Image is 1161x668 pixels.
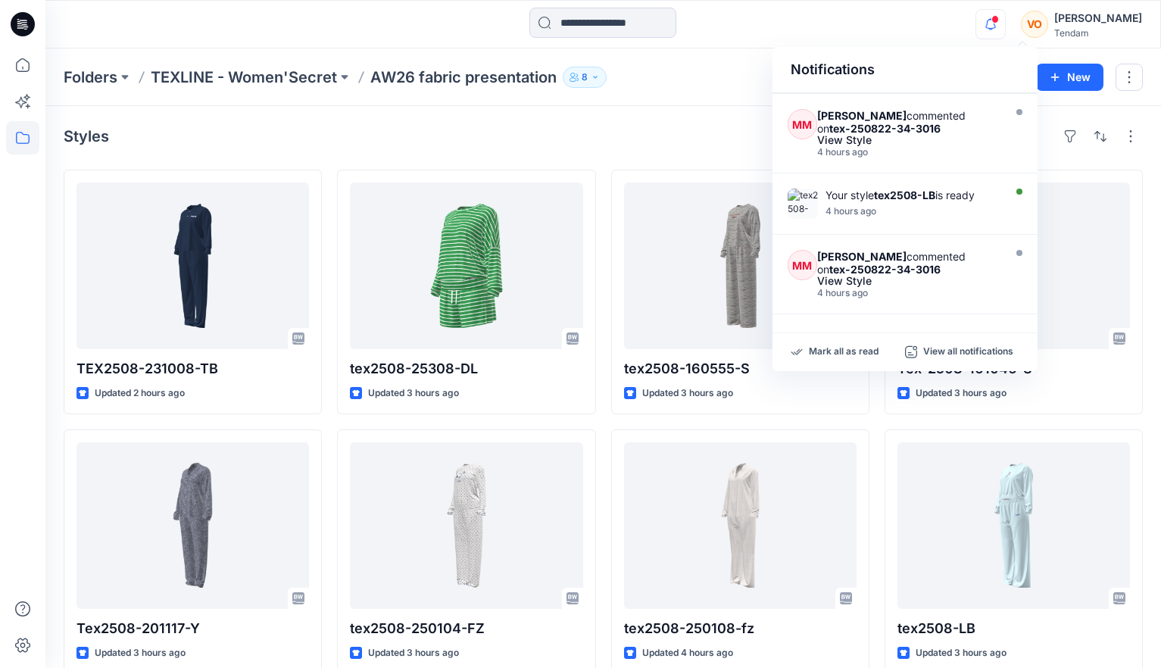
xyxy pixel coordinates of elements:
[1036,64,1103,91] button: New
[642,386,733,401] p: Updated 3 hours ago
[624,442,857,609] a: tex2508-250108-fz
[817,250,907,263] strong: [PERSON_NAME]
[563,67,607,88] button: 8
[923,345,1013,359] p: View all notifications
[829,122,941,135] strong: tex-250822-34-3016
[350,183,582,349] a: tex2508-25308-DL
[350,618,582,639] p: tex2508-250104-FZ
[817,288,999,298] div: Friday, September 05, 2025 05:50
[624,358,857,379] p: tex2508-160555-S
[76,442,309,609] a: Tex2508-201117-Y
[64,127,109,145] h4: Styles
[350,442,582,609] a: tex2508-250104-FZ
[817,147,999,158] div: Friday, September 05, 2025 06:05
[582,69,588,86] p: 8
[788,189,818,219] img: tex2508-LB
[1054,27,1142,39] div: Tendam
[1021,11,1048,38] div: VO
[916,386,1007,401] p: Updated 3 hours ago
[817,109,907,122] strong: [PERSON_NAME]
[817,276,999,286] div: View Style
[817,250,999,276] div: commented on
[829,263,941,276] strong: tex-250822-34-3016
[624,618,857,639] p: tex2508-250108-fz
[76,618,309,639] p: Tex2508-201117-Y
[874,189,935,201] strong: tex2508-LB
[151,67,337,88] a: TEXLINE - Women'Secret
[809,345,879,359] p: Mark all as read
[76,358,309,379] p: TEX2508-231008-TB
[95,386,185,401] p: Updated 2 hours ago
[825,206,1000,217] div: Friday, September 05, 2025 05:59
[95,645,186,661] p: Updated 3 hours ago
[350,358,582,379] p: tex2508-25308-DL
[1054,9,1142,27] div: [PERSON_NAME]
[642,645,733,661] p: Updated 4 hours ago
[916,645,1007,661] p: Updated 3 hours ago
[825,189,1000,201] div: Your style is ready
[897,442,1130,609] a: tex2508-LB
[624,183,857,349] a: tex2508-160555-S
[64,67,117,88] a: Folders
[76,183,309,349] a: TEX2508-231008-TB
[817,135,999,145] div: View Style
[817,109,999,135] div: commented on
[897,618,1130,639] p: tex2508-LB
[370,67,557,88] p: AW26 fabric presentation
[772,47,1038,93] div: Notifications
[788,109,817,139] div: MM
[368,386,459,401] p: Updated 3 hours ago
[788,250,817,280] div: MM
[368,645,459,661] p: Updated 3 hours ago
